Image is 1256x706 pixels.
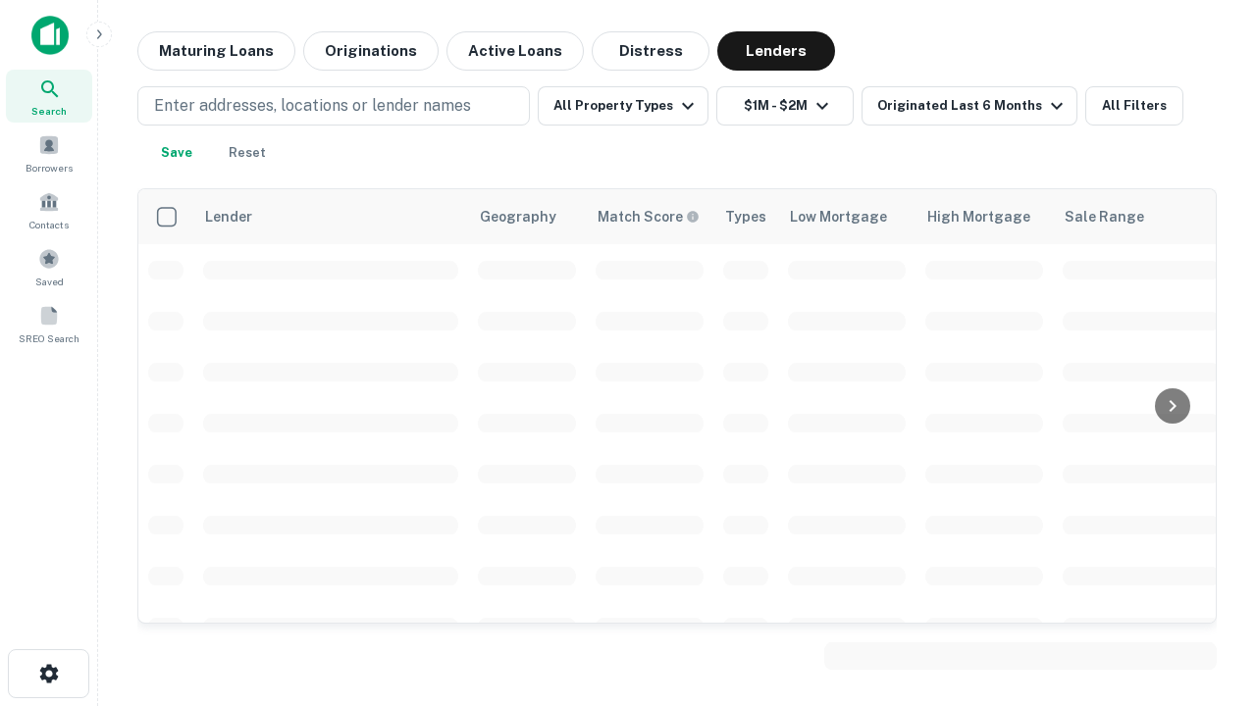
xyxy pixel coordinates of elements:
a: Search [6,70,92,123]
a: Saved [6,240,92,293]
button: Save your search to get updates of matches that match your search criteria. [145,133,208,173]
div: Types [725,205,766,228]
span: Contacts [29,217,69,232]
button: All Property Types [538,86,708,126]
a: Borrowers [6,126,92,179]
span: Saved [35,274,64,289]
div: Geography [480,205,556,228]
h6: Match Score [598,206,696,227]
th: Capitalize uses an advanced AI algorithm to match your search with the best lender. The match sco... [586,189,713,244]
button: Originations [303,31,439,71]
button: All Filters [1085,86,1183,126]
button: Lenders [717,31,835,71]
div: Lender [205,205,252,228]
th: Sale Range [1053,189,1230,244]
a: SREO Search [6,297,92,350]
div: Sale Range [1065,205,1144,228]
button: Maturing Loans [137,31,295,71]
th: High Mortgage [916,189,1053,244]
span: Search [31,103,67,119]
a: Contacts [6,183,92,236]
button: Active Loans [446,31,584,71]
button: Enter addresses, locations or lender names [137,86,530,126]
button: $1M - $2M [716,86,854,126]
th: Types [713,189,778,244]
span: Borrowers [26,160,73,176]
div: High Mortgage [927,205,1030,228]
p: Enter addresses, locations or lender names [154,94,471,118]
div: Low Mortgage [790,205,887,228]
iframe: Chat Widget [1158,549,1256,643]
th: Geography [468,189,586,244]
img: capitalize-icon.png [31,16,69,55]
button: Distress [592,31,709,71]
th: Low Mortgage [778,189,916,244]
th: Lender [193,189,468,244]
button: Reset [216,133,279,173]
span: SREO Search [19,330,79,346]
div: Originated Last 6 Months [877,94,1069,118]
button: Originated Last 6 Months [862,86,1077,126]
div: Capitalize uses an advanced AI algorithm to match your search with the best lender. The match sco... [598,206,700,227]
